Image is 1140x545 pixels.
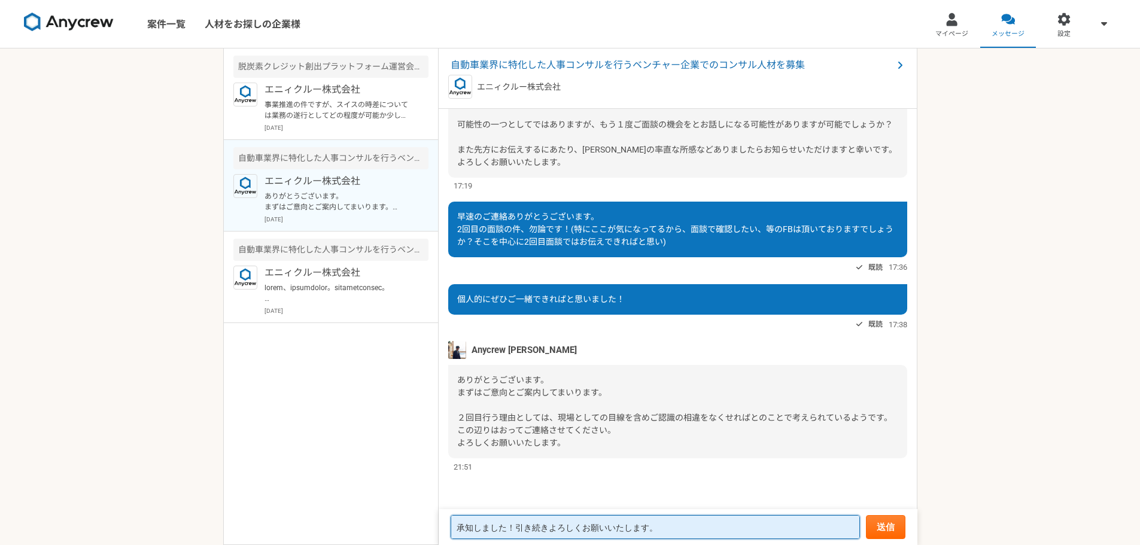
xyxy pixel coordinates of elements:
[451,58,893,72] span: 自動車業界に特化した人事コンサルを行うベンチャー企業でのコンサル人材を募集
[233,266,257,290] img: logo_text_blue_01.png
[233,56,428,78] div: 脱炭素クレジット創出プラットフォーム運営会社での事業推進を行う方を募集
[457,375,892,447] span: ありがとうございます。 まずはご意向とご案内してまいります。 ２回目行う理由としては、現場としての目線を含めご認識の相違をなくせればとのことで考えられているようです。 この辺りはおってご連絡させ...
[992,29,1025,39] span: メッセージ
[866,515,905,539] button: 送信
[454,461,472,473] span: 21:51
[265,99,412,121] p: 事業推進の件ですが、スイスの時差については業務の遂行としてどの程度が可能か少し悩ましいとのお話でした。 しかしながら、[PERSON_NAME]のスキルや英語の件について、とても興味を持っていた...
[457,57,897,167] span: 先程はお時間ありがとうございました。 [PERSON_NAME]のご印象として[PERSON_NAME]のご経験や人柄についてとても好印象のようで、他のレイヤーの方との面談もしていただいた方がい...
[457,212,893,246] span: 早速のご連絡ありがとうございます。 2回目の面談の件、勿論です！(特にここが気になってるから、面談で確認したい、等のFBは頂いておりますでしょうか？そこを中心に2回目面談ではお伝えできればと思い)
[265,83,412,97] p: エニィクルー株式会社
[477,81,561,93] p: エニィクルー株式会社
[472,343,577,357] span: Anycrew [PERSON_NAME]
[868,317,883,331] span: 既読
[935,29,968,39] span: マイページ
[233,83,257,106] img: logo_text_blue_01.png
[868,260,883,275] span: 既読
[889,261,907,273] span: 17:36
[265,191,412,212] p: ありがとうございます。 まずはご意向とご案内してまいります。 ２回目行う理由としては、現場としての目線を含めご認識の相違をなくせればとのことで考えられているようです。 この辺りはおってご連絡させ...
[233,147,428,169] div: 自動車業界に特化した人事コンサルを行うベンチャー企業でのコンサル人材を募集
[233,239,428,261] div: 自動車業界に特化した人事コンサルを行うベンチャー企業での採用担当を募集
[265,306,428,315] p: [DATE]
[451,515,860,539] textarea: 承知しました！引き続きよろしくお願いいたします。
[24,13,114,32] img: 8DqYSo04kwAAAAASUVORK5CYII=
[448,75,472,99] img: logo_text_blue_01.png
[233,174,257,198] img: logo_text_blue_01.png
[265,266,412,280] p: エニィクルー株式会社
[265,174,412,188] p: エニィクルー株式会社
[889,319,907,330] span: 17:38
[448,341,466,359] img: tomoya_yamashita.jpeg
[1057,29,1071,39] span: 設定
[265,215,428,224] p: [DATE]
[457,294,625,304] span: 個人的にぜひご一緒できればと思いました！
[454,180,472,191] span: 17:19
[265,123,428,132] p: [DATE]
[265,282,412,304] p: lorem、ipsumdolor。sitametconsec。 ▼adipisci ●2140/7-0987/9： eliTSedd。Eiusmo Temporin Utlabore(etdol...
